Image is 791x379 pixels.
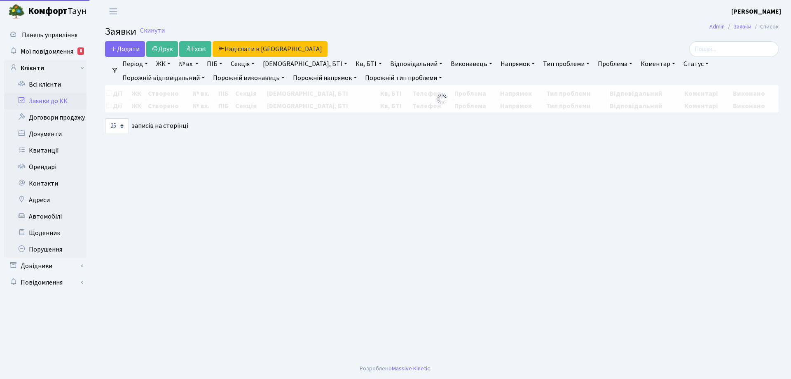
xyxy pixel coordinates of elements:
[4,27,87,43] a: Панель управління
[362,71,445,85] a: Порожній тип проблеми
[4,258,87,274] a: Довідники
[4,159,87,175] a: Орендарі
[4,192,87,208] a: Адреси
[140,27,165,35] a: Скинути
[119,71,208,85] a: Порожній відповідальний
[204,57,226,71] a: ПІБ
[387,57,446,71] a: Відповідальний
[447,57,496,71] a: Виконавець
[21,47,73,56] span: Мої повідомлення
[103,5,124,18] button: Переключити навігацію
[497,57,538,71] a: Напрямок
[4,241,87,258] a: Порушення
[176,57,202,71] a: № вх.
[105,118,188,134] label: записів на сторінці
[77,47,84,55] div: 8
[110,45,140,54] span: Додати
[733,22,751,31] a: Заявки
[4,175,87,192] a: Контакти
[4,274,87,291] a: Повідомлення
[4,60,87,76] a: Клієнти
[8,3,25,20] img: logo.png
[4,208,87,225] a: Автомобілі
[392,364,430,373] a: Massive Kinetic
[751,22,779,31] li: Список
[709,22,725,31] a: Admin
[290,71,360,85] a: Порожній напрямок
[22,31,77,40] span: Панель управління
[210,71,288,85] a: Порожній виконавець
[213,41,328,57] a: Надіслати в [GEOGRAPHIC_DATA]
[689,41,779,57] input: Пошук...
[227,57,258,71] a: Секція
[4,76,87,93] a: Всі клієнти
[146,41,178,57] a: Друк
[105,24,136,39] span: Заявки
[731,7,781,16] a: [PERSON_NAME]
[4,225,87,241] a: Щоденник
[435,92,449,106] img: Обробка...
[4,93,87,109] a: Заявки до КК
[260,57,351,71] a: [DEMOGRAPHIC_DATA], БТІ
[680,57,712,71] a: Статус
[4,43,87,60] a: Мої повідомлення8
[119,57,151,71] a: Період
[179,41,211,57] a: Excel
[637,57,679,71] a: Коментар
[105,41,145,57] a: Додати
[697,18,791,35] nav: breadcrumb
[352,57,385,71] a: Кв, БТІ
[153,57,174,71] a: ЖК
[28,5,68,18] b: Комфорт
[594,57,636,71] a: Проблема
[4,142,87,159] a: Квитанції
[28,5,87,19] span: Таун
[105,118,129,134] select: записів на сторінці
[4,109,87,126] a: Договори продажу
[360,364,431,373] div: Розроблено .
[540,57,593,71] a: Тип проблеми
[4,126,87,142] a: Документи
